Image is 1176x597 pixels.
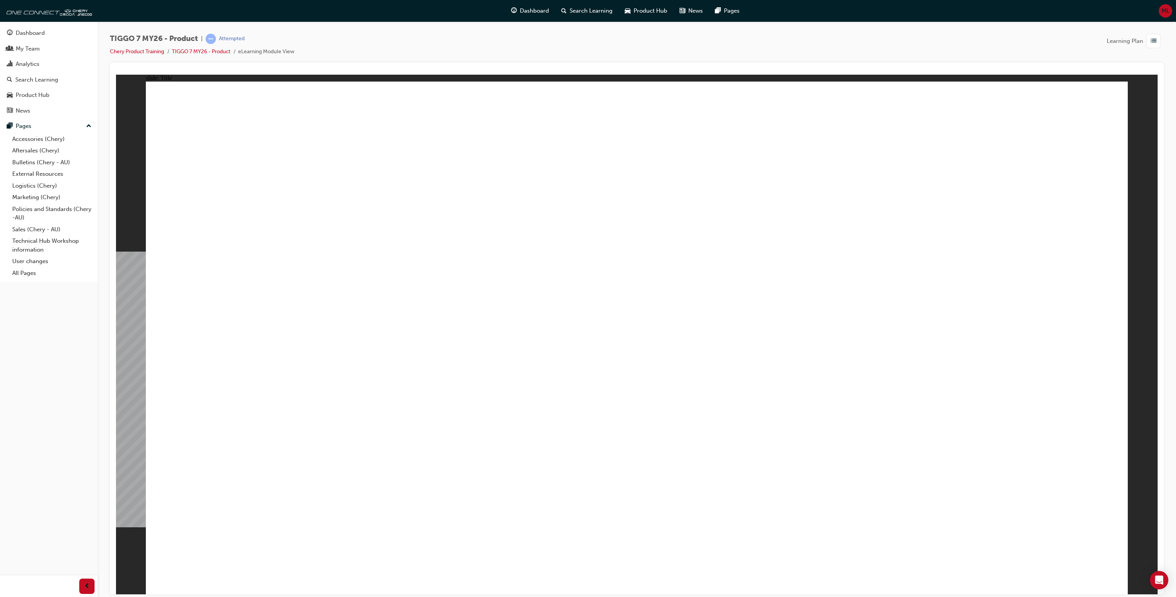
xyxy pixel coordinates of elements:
[86,121,91,131] span: up-icon
[1150,571,1168,589] div: Open Intercom Messenger
[7,30,13,37] span: guage-icon
[9,157,95,168] a: Bulletins (Chery - AU)
[219,35,245,43] div: Attempted
[709,3,746,19] a: pages-iconPages
[1161,7,1169,15] span: ML
[206,34,216,44] span: learningRecordVerb_ATTEMPT-icon
[84,582,90,591] span: prev-icon
[9,235,95,255] a: Technical Hub Workshop information
[570,7,612,15] span: Search Learning
[3,73,95,87] a: Search Learning
[505,3,555,19] a: guage-iconDashboard
[555,3,619,19] a: search-iconSearch Learning
[1107,34,1164,48] button: Learning Plan
[9,267,95,279] a: All Pages
[511,6,517,16] span: guage-icon
[9,133,95,145] a: Accessories (Chery)
[3,119,95,133] button: Pages
[9,191,95,203] a: Marketing (Chery)
[7,92,13,99] span: car-icon
[9,180,95,192] a: Logistics (Chery)
[9,168,95,180] a: External Resources
[172,48,230,55] a: TIGGO 7 MY26 - Product
[9,224,95,236] a: Sales (Chery - AU)
[679,6,685,16] span: news-icon
[7,108,13,114] span: news-icon
[110,48,164,55] a: Chery Product Training
[634,7,667,15] span: Product Hub
[16,60,39,69] div: Analytics
[715,6,721,16] span: pages-icon
[9,145,95,157] a: Aftersales (Chery)
[520,7,549,15] span: Dashboard
[110,34,198,43] span: TIGGO 7 MY26 - Product
[1151,36,1156,46] span: list-icon
[16,122,31,131] div: Pages
[7,123,13,130] span: pages-icon
[724,7,740,15] span: Pages
[9,255,95,267] a: User changes
[3,25,95,119] button: DashboardMy TeamAnalyticsSearch LearningProduct HubNews
[7,46,13,52] span: people-icon
[238,47,294,56] li: eLearning Module View
[16,91,49,100] div: Product Hub
[619,3,673,19] a: car-iconProduct Hub
[3,88,95,102] a: Product Hub
[7,61,13,68] span: chart-icon
[1159,4,1172,18] button: ML
[561,6,567,16] span: search-icon
[201,34,203,43] span: |
[3,104,95,118] a: News
[7,77,12,83] span: search-icon
[15,75,58,84] div: Search Learning
[16,44,40,53] div: My Team
[16,106,30,115] div: News
[9,203,95,224] a: Policies and Standards (Chery -AU)
[4,3,92,18] img: oneconnect
[688,7,703,15] span: News
[3,42,95,56] a: My Team
[16,29,45,38] div: Dashboard
[625,6,630,16] span: car-icon
[1107,37,1143,46] span: Learning Plan
[673,3,709,19] a: news-iconNews
[3,57,95,71] a: Analytics
[3,26,95,40] a: Dashboard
